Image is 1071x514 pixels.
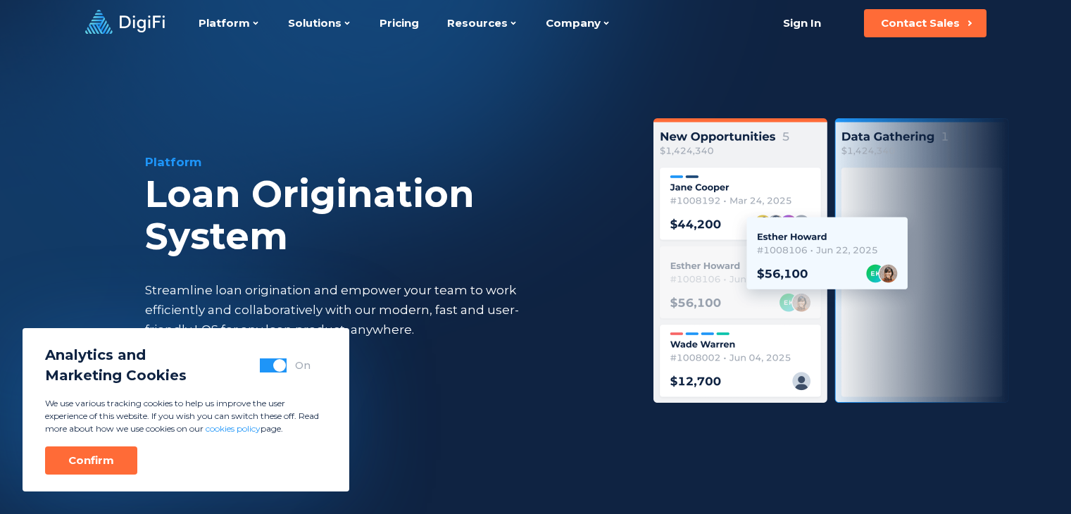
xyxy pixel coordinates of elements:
div: Loan Origination System [145,173,618,258]
a: Sign In [766,9,839,37]
div: Platform [145,153,618,170]
div: Confirm [68,453,114,468]
div: Contact Sales [881,16,960,30]
p: We use various tracking cookies to help us improve the user experience of this website. If you wi... [45,397,327,435]
div: On [295,358,311,372]
a: cookies policy [206,423,261,434]
button: Contact Sales [864,9,987,37]
span: Marketing Cookies [45,365,187,386]
button: Confirm [45,446,137,475]
div: Streamline loan origination and empower your team to work efficiently and collaboratively with ou... [145,280,545,339]
span: Analytics and [45,345,187,365]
